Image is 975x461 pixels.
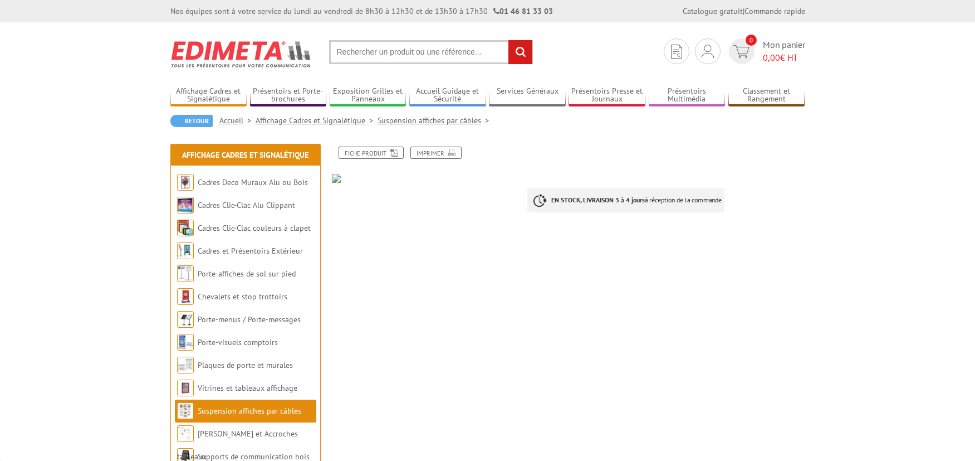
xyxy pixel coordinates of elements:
[683,6,743,16] a: Catalogue gratuit
[219,115,256,125] a: Accueil
[177,288,194,305] img: Chevalets et stop trottoirs
[569,86,645,105] a: Présentoirs Presse et Journaux
[177,220,194,236] img: Cadres Clic-Clac couleurs à clapet
[733,45,749,58] img: devis rapide
[177,380,194,396] img: Vitrines et tableaux affichage
[493,6,553,16] strong: 01 46 81 33 03
[728,86,805,105] a: Classement et Rangement
[378,115,493,125] a: Suspension affiches par câbles
[177,265,194,282] img: Porte-affiches de sol sur pied
[198,314,301,324] a: Porte-menus / Porte-messages
[527,188,724,212] p: à réception de la commande
[177,357,194,373] img: Plaques de porte et murales
[702,45,714,58] img: devis rapide
[177,334,194,351] img: Porte-visuels comptoirs
[339,147,404,159] a: Fiche produit
[744,6,805,16] a: Commande rapide
[198,292,287,302] a: Chevalets et stop trottoirs
[198,383,297,393] a: Vitrines et tableaux affichage
[746,35,757,46] span: 0
[198,269,296,279] a: Porte-affiches de sol sur pied
[250,86,327,105] a: Présentoirs et Porte-brochures
[177,402,194,419] img: Suspension affiches par câbles
[198,406,301,416] a: Suspension affiches par câbles
[170,33,312,75] img: Edimeta
[198,200,295,210] a: Cadres Clic-Clac Alu Clippant
[726,38,805,64] a: devis rapide 0 Mon panier 0,00€ HT
[198,360,293,370] a: Plaques de porte et murales
[198,223,311,233] a: Cadres Clic-Clac couleurs à clapet
[330,86,406,105] a: Exposition Grilles et Panneaux
[198,177,308,187] a: Cadres Deco Muraux Alu ou Bois
[551,196,645,204] strong: EN STOCK, LIVRAISON 3 à 4 jours
[763,52,780,63] span: 0,00
[198,246,303,256] a: Cadres et Présentoirs Extérieur
[508,40,532,64] input: rechercher
[671,45,682,59] img: devis rapide
[177,311,194,328] img: Porte-menus / Porte-messages
[170,6,553,17] div: Nos équipes sont à votre service du lundi au vendredi de 8h30 à 12h30 et de 13h30 à 17h30
[182,150,308,160] a: Affichage Cadres et Signalétique
[177,425,194,442] img: Cimaises et Accroches tableaux
[410,147,462,159] a: Imprimer
[409,86,486,105] a: Accueil Guidage et Sécurité
[329,40,533,64] input: Rechercher un produit ou une référence...
[256,115,378,125] a: Affichage Cadres et Signalétique
[170,115,213,127] a: Retour
[763,51,805,64] span: € HT
[763,38,805,64] span: Mon panier
[198,337,278,347] a: Porte-visuels comptoirs
[170,86,247,105] a: Affichage Cadres et Signalétique
[177,242,194,259] img: Cadres et Présentoirs Extérieur
[649,86,726,105] a: Présentoirs Multimédia
[489,86,566,105] a: Services Généraux
[177,174,194,191] img: Cadres Deco Muraux Alu ou Bois
[683,6,805,17] div: |
[177,197,194,213] img: Cadres Clic-Clac Alu Clippant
